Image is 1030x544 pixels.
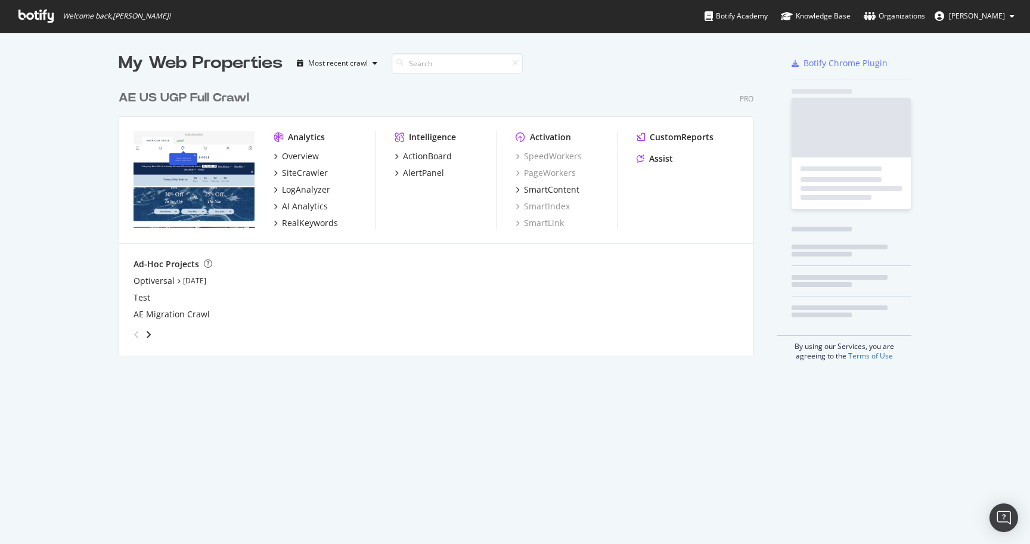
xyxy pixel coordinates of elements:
div: angle-right [144,329,153,341]
a: AE Migration Crawl [134,308,210,320]
div: LogAnalyzer [282,184,330,196]
span: Melanie Vadney [949,11,1005,21]
div: Knowledge Base [781,10,851,22]
div: ActionBoard [403,150,452,162]
div: SiteCrawler [282,167,328,179]
span: Welcome back, [PERSON_NAME] ! [63,11,170,21]
input: Search [392,53,523,74]
button: Most recent crawl [292,54,382,73]
div: AI Analytics [282,200,328,212]
div: Assist [649,153,673,165]
a: SmartIndex [516,200,570,212]
a: SpeedWorkers [516,150,582,162]
div: angle-left [129,325,144,344]
div: SmartContent [524,184,579,196]
div: Overview [282,150,319,162]
a: AE US UGP Full Crawl [119,89,254,107]
button: [PERSON_NAME] [925,7,1024,26]
div: RealKeywords [282,217,338,229]
a: [DATE] [183,276,206,286]
a: LogAnalyzer [274,184,330,196]
a: Test [134,292,150,304]
a: Overview [274,150,319,162]
img: www.ae.com [134,131,255,228]
div: By using our Services, you are agreeing to the [777,335,911,361]
div: Analytics [288,131,325,143]
div: Ad-Hoc Projects [134,258,199,270]
a: RealKeywords [274,217,338,229]
div: Intelligence [409,131,456,143]
div: Botify Academy [705,10,768,22]
div: grid [119,75,763,356]
a: SmartLink [516,217,564,229]
div: Botify Chrome Plugin [803,57,888,69]
a: Optiversal [134,275,175,287]
div: AlertPanel [403,167,444,179]
a: CustomReports [637,131,713,143]
div: Open Intercom Messenger [989,503,1018,532]
a: Terms of Use [848,351,893,361]
div: Pro [740,94,753,104]
a: Assist [637,153,673,165]
div: AE US UGP Full Crawl [119,89,249,107]
a: Botify Chrome Plugin [792,57,888,69]
a: AlertPanel [395,167,444,179]
div: Organizations [864,10,925,22]
a: SiteCrawler [274,167,328,179]
div: My Web Properties [119,51,283,75]
div: Most recent crawl [308,60,368,67]
a: PageWorkers [516,167,576,179]
div: Activation [530,131,571,143]
a: ActionBoard [395,150,452,162]
a: AI Analytics [274,200,328,212]
div: CustomReports [650,131,713,143]
a: SmartContent [516,184,579,196]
